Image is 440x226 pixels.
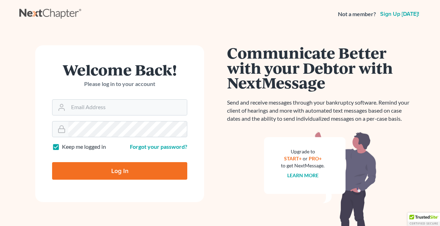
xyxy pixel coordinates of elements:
label: Keep me logged in [62,143,106,151]
div: to get NextMessage. [281,162,325,169]
a: START+ [284,155,302,161]
p: Please log in to your account [52,80,187,88]
div: Upgrade to [281,148,325,155]
input: Log In [52,162,187,180]
div: TrustedSite Certified [408,213,440,226]
p: Send and receive messages through your bankruptcy software. Remind your client of hearings and mo... [227,99,414,123]
a: Learn more [287,172,319,178]
span: or [303,155,308,161]
a: PRO+ [309,155,322,161]
h1: Communicate Better with your Debtor with NextMessage [227,45,414,90]
h1: Welcome Back! [52,62,187,77]
strong: Not a member? [338,10,376,18]
a: Forgot your password? [130,143,187,150]
a: Sign up [DATE]! [379,11,421,17]
input: Email Address [68,100,187,115]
